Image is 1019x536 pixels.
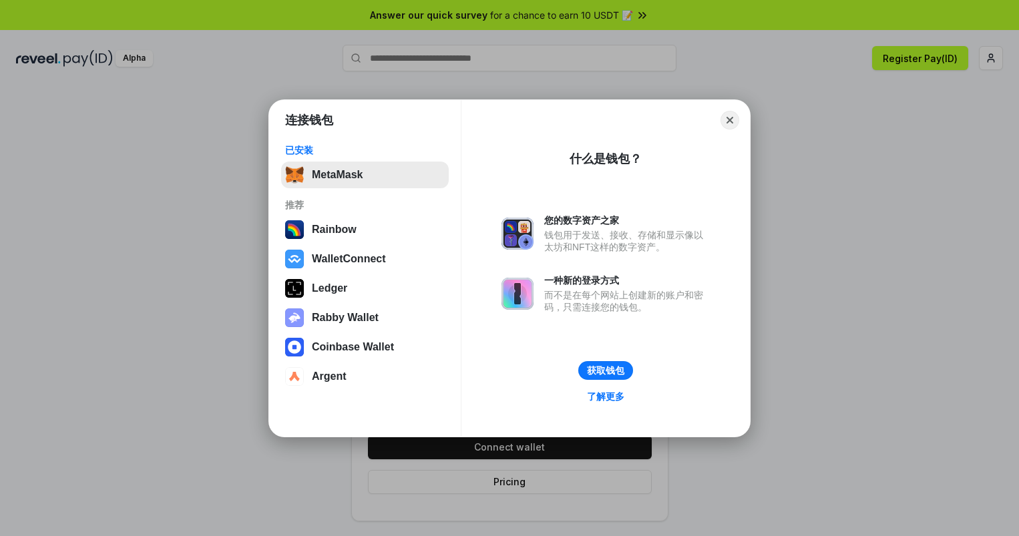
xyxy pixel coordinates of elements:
h1: 连接钱包 [285,112,333,128]
div: Rabby Wallet [312,312,379,324]
div: Ledger [312,282,347,294]
button: MetaMask [281,162,449,188]
div: 您的数字资产之家 [544,214,710,226]
div: 推荐 [285,199,445,211]
button: Rabby Wallet [281,304,449,331]
img: svg+xml,%3Csvg%20xmlns%3D%22http%3A%2F%2Fwww.w3.org%2F2000%2Fsvg%22%20fill%3D%22none%22%20viewBox... [501,278,534,310]
img: svg+xml,%3Csvg%20width%3D%2228%22%20height%3D%2228%22%20viewBox%3D%220%200%2028%2028%22%20fill%3D... [285,338,304,356]
div: 获取钱包 [587,364,624,376]
div: WalletConnect [312,253,386,265]
button: WalletConnect [281,246,449,272]
a: 了解更多 [579,388,632,405]
div: 已安装 [285,144,445,156]
img: svg+xml,%3Csvg%20xmlns%3D%22http%3A%2F%2Fwww.w3.org%2F2000%2Fsvg%22%20fill%3D%22none%22%20viewBox... [501,218,534,250]
img: svg+xml,%3Csvg%20width%3D%2228%22%20height%3D%2228%22%20viewBox%3D%220%200%2028%2028%22%20fill%3D... [285,250,304,268]
img: svg+xml,%3Csvg%20xmlns%3D%22http%3A%2F%2Fwww.w3.org%2F2000%2Fsvg%22%20width%3D%2228%22%20height%3... [285,279,304,298]
img: svg+xml,%3Csvg%20width%3D%22120%22%20height%3D%22120%22%20viewBox%3D%220%200%20120%20120%22%20fil... [285,220,304,239]
button: Rainbow [281,216,449,243]
div: 一种新的登录方式 [544,274,710,286]
img: svg+xml,%3Csvg%20fill%3D%22none%22%20height%3D%2233%22%20viewBox%3D%220%200%2035%2033%22%20width%... [285,166,304,184]
div: 了解更多 [587,390,624,403]
button: Close [721,111,739,129]
div: Coinbase Wallet [312,341,394,353]
div: Rainbow [312,224,357,236]
div: 钱包用于发送、接收、存储和显示像以太坊和NFT这样的数字资产。 [544,229,710,253]
div: MetaMask [312,169,363,181]
button: Ledger [281,275,449,302]
div: 而不是在每个网站上创建新的账户和密码，只需连接您的钱包。 [544,289,710,313]
div: Argent [312,370,347,382]
button: Argent [281,363,449,390]
button: Coinbase Wallet [281,334,449,360]
div: 什么是钱包？ [570,151,642,167]
img: svg+xml,%3Csvg%20xmlns%3D%22http%3A%2F%2Fwww.w3.org%2F2000%2Fsvg%22%20fill%3D%22none%22%20viewBox... [285,308,304,327]
img: svg+xml,%3Csvg%20width%3D%2228%22%20height%3D%2228%22%20viewBox%3D%220%200%2028%2028%22%20fill%3D... [285,367,304,386]
button: 获取钱包 [578,361,633,380]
